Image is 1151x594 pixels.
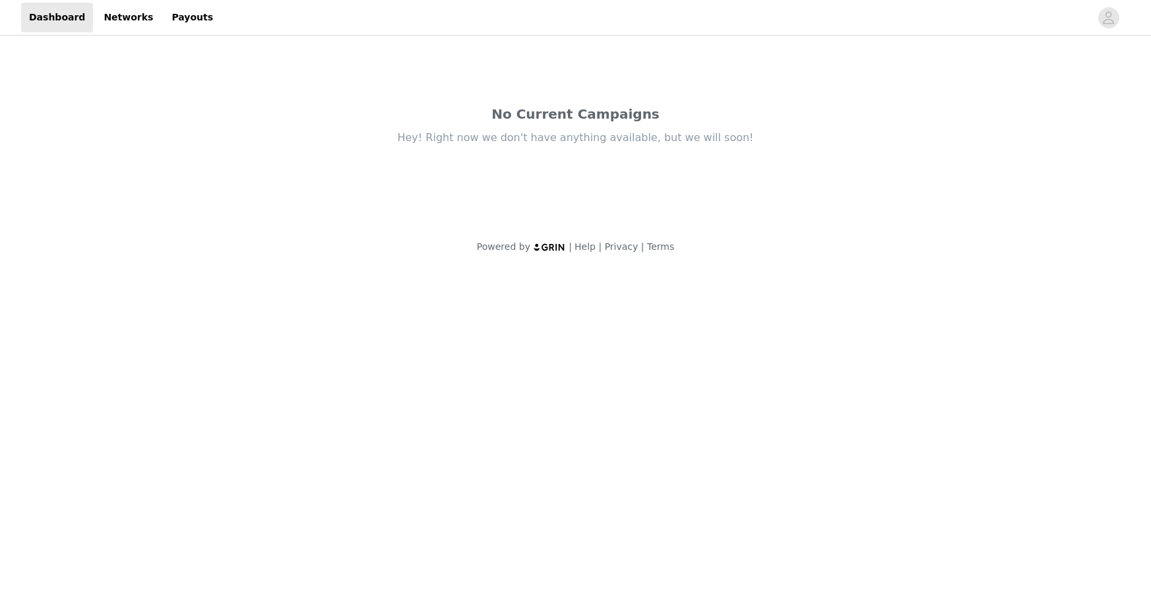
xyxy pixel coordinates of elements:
a: Dashboard [21,3,93,32]
a: Payouts [164,3,221,32]
div: Hey! Right now we don't have anything available, but we will soon! [299,131,853,145]
a: Help [575,241,596,252]
a: Terms [647,241,674,252]
img: logo [533,243,566,251]
a: Privacy [605,241,638,252]
span: Powered by [477,241,530,252]
span: | [598,241,602,252]
span: | [641,241,644,252]
span: | [569,241,572,252]
a: Networks [96,3,161,32]
div: No Current Campaigns [299,104,853,124]
div: avatar [1102,7,1115,28]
